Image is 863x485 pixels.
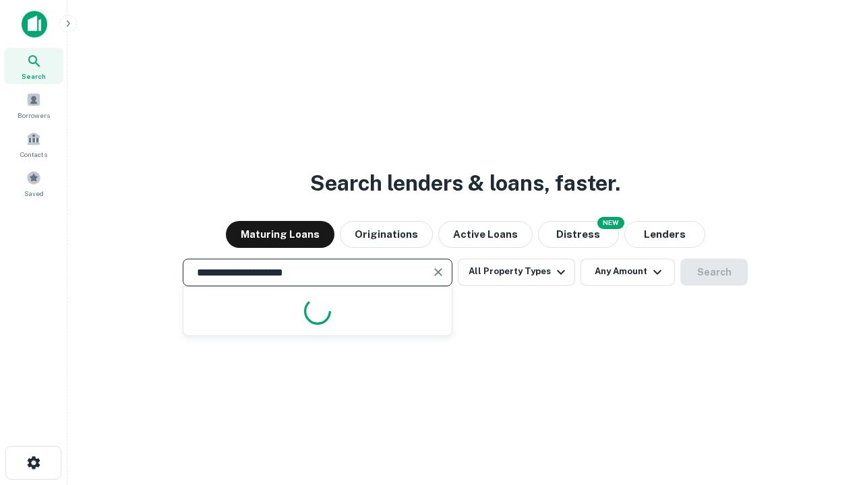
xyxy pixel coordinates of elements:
button: Lenders [624,221,705,248]
button: Search distressed loans with lien and other non-mortgage details. [538,221,619,248]
img: capitalize-icon.png [22,11,47,38]
button: All Property Types [458,259,575,286]
span: Search [22,71,46,82]
button: Clear [429,263,448,282]
div: NEW [597,217,624,229]
a: Borrowers [4,87,63,123]
button: Active Loans [438,221,533,248]
h3: Search lenders & loans, faster. [310,167,620,199]
a: Search [4,48,63,84]
button: Maturing Loans [226,221,334,248]
iframe: Chat Widget [796,377,863,442]
button: Originations [340,221,433,248]
button: Any Amount [581,259,675,286]
span: Saved [24,188,44,199]
span: Contacts [20,149,47,160]
a: Contacts [4,126,63,162]
span: Borrowers [18,110,50,121]
a: Saved [4,165,63,201]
